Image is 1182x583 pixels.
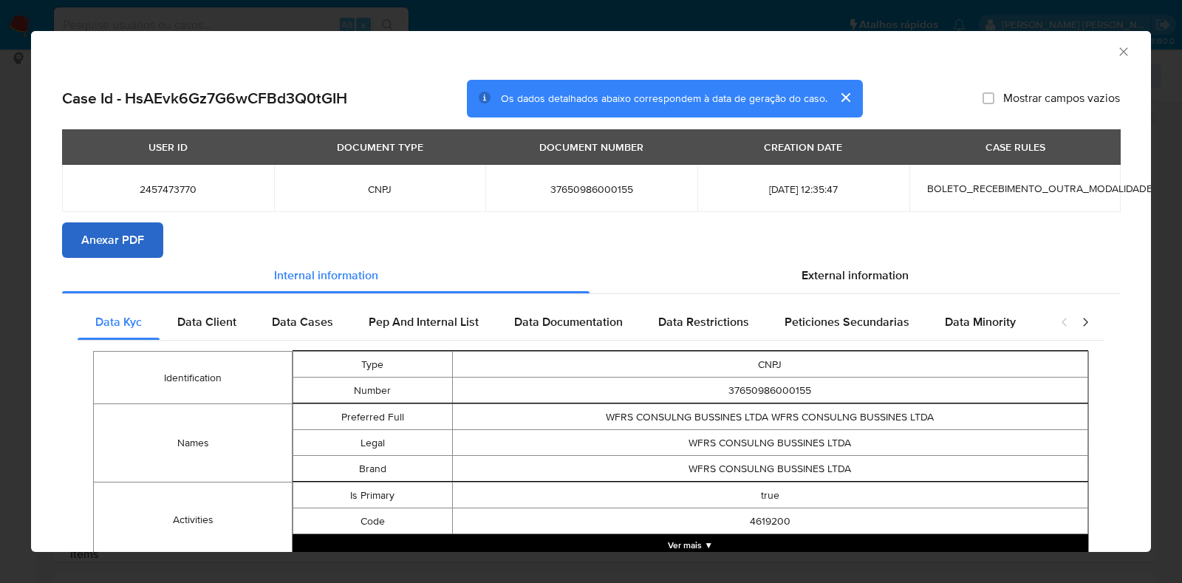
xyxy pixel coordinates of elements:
td: Is Primary [293,483,452,508]
span: Os dados detalhados abaixo correspondem à data de geração do caso. [501,91,827,106]
div: USER ID [140,134,197,160]
td: 4619200 [452,508,1088,534]
td: Legal [293,430,452,456]
button: Fechar a janela [1116,44,1130,58]
span: 37650986000155 [503,183,680,196]
td: WFRS CONSULNG BUSSINES LTDA [452,456,1088,482]
span: BOLETO_RECEBIMENTO_OUTRA_MODALIDADE [927,181,1152,196]
span: Data Minority [945,313,1016,330]
span: Mostrar campos vazios [1003,91,1120,106]
div: CREATION DATE [755,134,851,160]
span: 2457473770 [80,183,256,196]
td: WFRS CONSULNG BUSSINES LTDA [452,430,1088,456]
td: WFRS CONSULNG BUSSINES LTDA WFRS CONSULNG BUSSINES LTDA [452,404,1088,430]
input: Mostrar campos vazios [983,92,994,104]
h2: Case Id - HsAEvk6Gz7G6wCFBd3Q0tGIH [62,89,347,108]
td: Brand [293,456,452,482]
td: Number [293,378,452,403]
button: Expand array [293,534,1088,556]
div: CASE RULES [977,134,1054,160]
span: [DATE] 12:35:47 [715,183,892,196]
td: Activities [94,483,293,557]
span: Internal information [274,267,378,284]
td: Code [293,508,452,534]
div: Detailed internal info [78,304,1045,340]
button: Anexar PDF [62,222,163,258]
td: CNPJ [452,352,1088,378]
span: Data Cases [272,313,333,330]
button: cerrar [827,80,863,115]
span: External information [802,267,909,284]
span: Data Restrictions [658,313,749,330]
div: closure-recommendation-modal [31,31,1151,552]
td: 37650986000155 [452,378,1088,403]
span: Data Client [177,313,236,330]
td: true [452,483,1088,508]
div: DOCUMENT NUMBER [530,134,652,160]
span: Data Kyc [95,313,142,330]
td: Identification [94,352,293,404]
td: Preferred Full [293,404,452,430]
span: CNPJ [292,183,468,196]
td: Names [94,404,293,483]
div: Detailed info [62,258,1120,293]
span: Anexar PDF [81,224,144,256]
td: Type [293,352,452,378]
span: Data Documentation [514,313,623,330]
span: Pep And Internal List [369,313,479,330]
div: DOCUMENT TYPE [328,134,432,160]
span: Peticiones Secundarias [785,313,909,330]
